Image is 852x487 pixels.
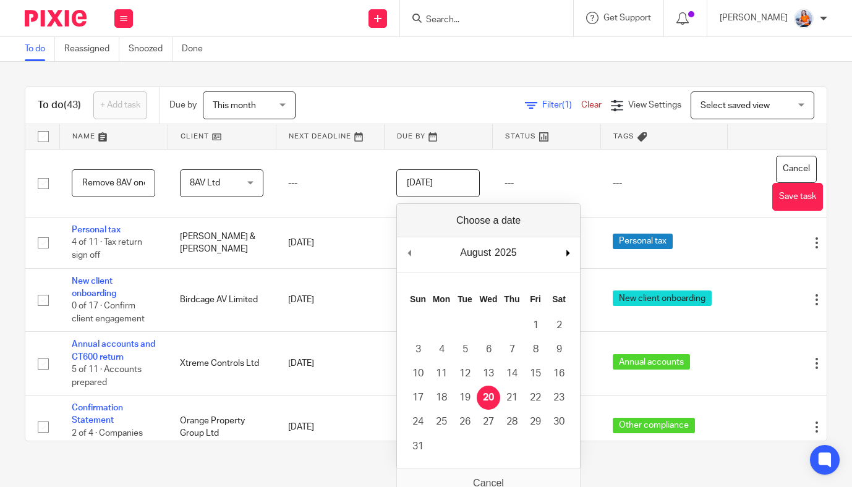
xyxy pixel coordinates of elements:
[547,410,571,434] button: 30
[561,244,574,262] button: Next Month
[794,9,814,28] img: DSC08036.jpg
[64,37,119,61] a: Reassigned
[406,410,430,434] button: 24
[479,294,497,304] abbr: Wednesday
[552,294,566,304] abbr: Saturday
[477,386,500,410] button: 20
[430,337,453,362] button: 4
[500,337,524,362] button: 7
[25,37,55,61] a: To do
[477,410,500,434] button: 27
[72,302,145,323] span: 0 of 17 · Confirm client engagement
[504,294,519,304] abbr: Thursday
[38,99,81,112] h1: To do
[453,362,477,386] button: 12
[524,410,547,434] button: 29
[493,244,519,262] div: 2025
[500,386,524,410] button: 21
[168,268,276,332] td: Birdcage AV Limited
[453,337,477,362] button: 5
[406,337,430,362] button: 3
[406,386,430,410] button: 17
[213,101,256,110] span: This month
[168,332,276,396] td: Xtreme Controls Ltd
[547,313,571,337] button: 2
[190,179,220,187] span: 8AV Ltd
[72,169,155,197] input: Task name
[720,12,788,24] p: [PERSON_NAME]
[530,294,541,304] abbr: Friday
[613,418,695,433] span: Other compliance
[600,149,727,218] td: ---
[129,37,173,61] a: Snoozed
[547,362,571,386] button: 16
[524,362,547,386] button: 15
[72,404,123,425] a: Confirmation Statement
[182,37,212,61] a: Done
[93,91,147,119] a: + Add task
[547,337,571,362] button: 9
[72,239,142,260] span: 4 of 11 · Tax return sign off
[72,365,142,387] span: 5 of 11 · Accounts prepared
[628,101,681,109] span: View Settings
[25,10,87,27] img: Pixie
[72,340,155,361] a: Annual accounts and CT600 return
[168,396,276,459] td: Orange Property Group Ltd
[524,313,547,337] button: 1
[458,244,493,262] div: August
[410,294,426,304] abbr: Sunday
[64,100,81,110] span: (43)
[276,149,384,218] td: ---
[169,99,197,111] p: Due by
[72,429,143,451] span: 2 of 4 · Companies House Check
[524,386,547,410] button: 22
[613,133,634,140] span: Tags
[477,362,500,386] button: 13
[430,362,453,386] button: 11
[276,332,384,396] td: [DATE]
[603,14,651,22] span: Get Support
[477,337,500,362] button: 6
[276,396,384,459] td: [DATE]
[168,218,276,268] td: [PERSON_NAME] & [PERSON_NAME]
[458,294,472,304] abbr: Tuesday
[453,386,477,410] button: 19
[613,354,690,370] span: Annual accounts
[276,218,384,268] td: [DATE]
[562,101,572,109] span: (1)
[613,234,673,249] span: Personal tax
[72,226,121,234] a: Personal tax
[542,101,581,109] span: Filter
[524,337,547,362] button: 8
[701,101,770,110] span: Select saved view
[396,169,480,197] input: Use the arrow keys to pick a date
[406,434,430,459] button: 31
[433,294,450,304] abbr: Monday
[72,277,116,298] a: New client onboarding
[772,183,823,211] button: Save task
[430,410,453,434] button: 25
[613,290,712,306] span: New client onboarding
[500,410,524,434] button: 28
[776,156,817,184] button: Cancel
[425,15,536,26] input: Search
[581,101,602,109] a: Clear
[453,410,477,434] button: 26
[492,149,600,218] td: ---
[547,386,571,410] button: 23
[430,386,453,410] button: 18
[276,268,384,332] td: [DATE]
[500,362,524,386] button: 14
[406,362,430,386] button: 10
[403,244,415,262] button: Previous Month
